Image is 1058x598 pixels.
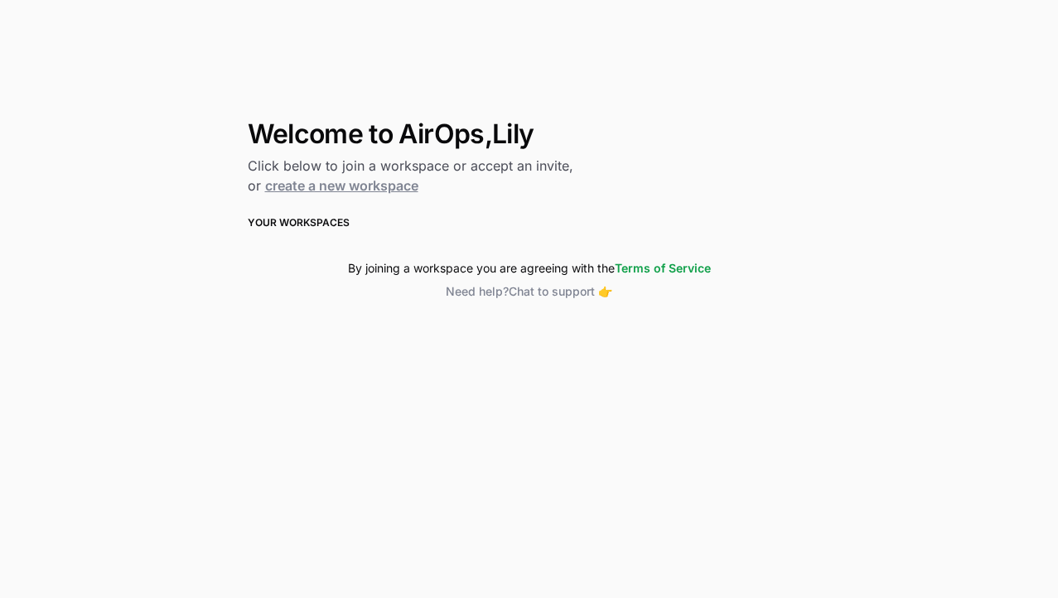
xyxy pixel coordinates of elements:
button: Need help?Chat to support 👉 [248,283,811,300]
span: Chat to support 👉 [509,284,612,298]
h3: Your Workspaces [248,215,811,230]
h1: Welcome to AirOps, Lily [248,119,811,149]
a: create a new workspace [265,177,418,194]
div: By joining a workspace you are agreeing with the [248,260,811,277]
span: Need help? [446,284,509,298]
a: Terms of Service [615,261,711,275]
h2: Click below to join a workspace or accept an invite, or [248,156,811,195]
